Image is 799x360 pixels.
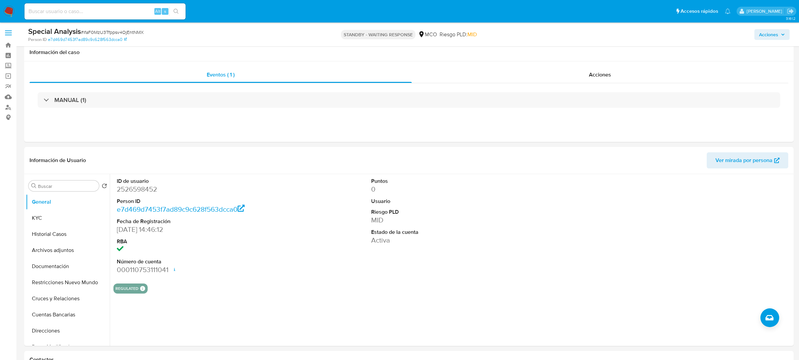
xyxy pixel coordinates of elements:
dt: Fecha de Registración [117,218,280,225]
h1: Información de Usuario [30,157,86,164]
a: e7d469d7453f7ad89c9c628f563dcca0 [48,37,127,43]
span: Acciones [589,71,611,79]
button: search-icon [169,7,183,16]
h1: Información del caso [30,49,788,56]
button: Volver al orden por defecto [102,183,107,191]
button: KYC [26,210,110,226]
dt: Puntos [371,177,534,185]
button: Historial Casos [26,226,110,242]
b: Person ID [28,37,47,43]
span: MID [467,31,477,38]
dt: Estado de la cuenta [371,228,534,236]
span: Alt [155,8,160,14]
dt: Person ID [117,198,280,205]
button: Documentación [26,258,110,274]
button: Restricciones Nuevo Mundo [26,274,110,291]
a: e7d469d7453f7ad89c9c628f563dcca0 [117,204,245,214]
dt: ID de usuario [117,177,280,185]
button: Archivos adjuntos [26,242,110,258]
span: Accesos rápidos [681,8,718,15]
a: Salir [787,8,794,15]
dd: 0 [371,185,534,194]
dd: MID [371,215,534,225]
p: STANDBY - WAITING RESPONSE [341,30,415,39]
h3: MANUAL (1) [54,96,86,104]
span: # ifaF0MzU3Tfppsv4OjEntNMX [81,29,144,36]
dt: Número de cuenta [117,258,280,265]
input: Buscar [38,183,96,189]
span: Acciones [759,29,778,40]
dd: [DATE] 14:46:12 [117,225,280,234]
div: MANUAL (1) [38,92,780,108]
span: Riesgo PLD: [440,31,477,38]
input: Buscar usuario o caso... [24,7,186,16]
dt: RBA [117,238,280,245]
dt: Usuario [371,198,534,205]
span: Eventos ( 1 ) [207,71,235,79]
dd: Activa [371,236,534,245]
p: damian.rodriguez@mercadolibre.com [747,8,785,14]
dd: 2526598452 [117,185,280,194]
button: General [26,194,110,210]
button: Datos Modificados [26,339,110,355]
span: Ver mirada por persona [715,152,772,168]
button: Acciones [754,29,790,40]
button: Ver mirada por persona [707,152,788,168]
button: Direcciones [26,323,110,339]
button: Cuentas Bancarias [26,307,110,323]
dt: Riesgo PLD [371,208,534,216]
a: Notificaciones [725,8,731,14]
dd: 000110753111041 [117,265,280,274]
span: s [164,8,166,14]
b: Special Analysis [28,26,81,37]
button: Buscar [31,183,37,189]
button: Cruces y Relaciones [26,291,110,307]
div: MCO [418,31,437,38]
